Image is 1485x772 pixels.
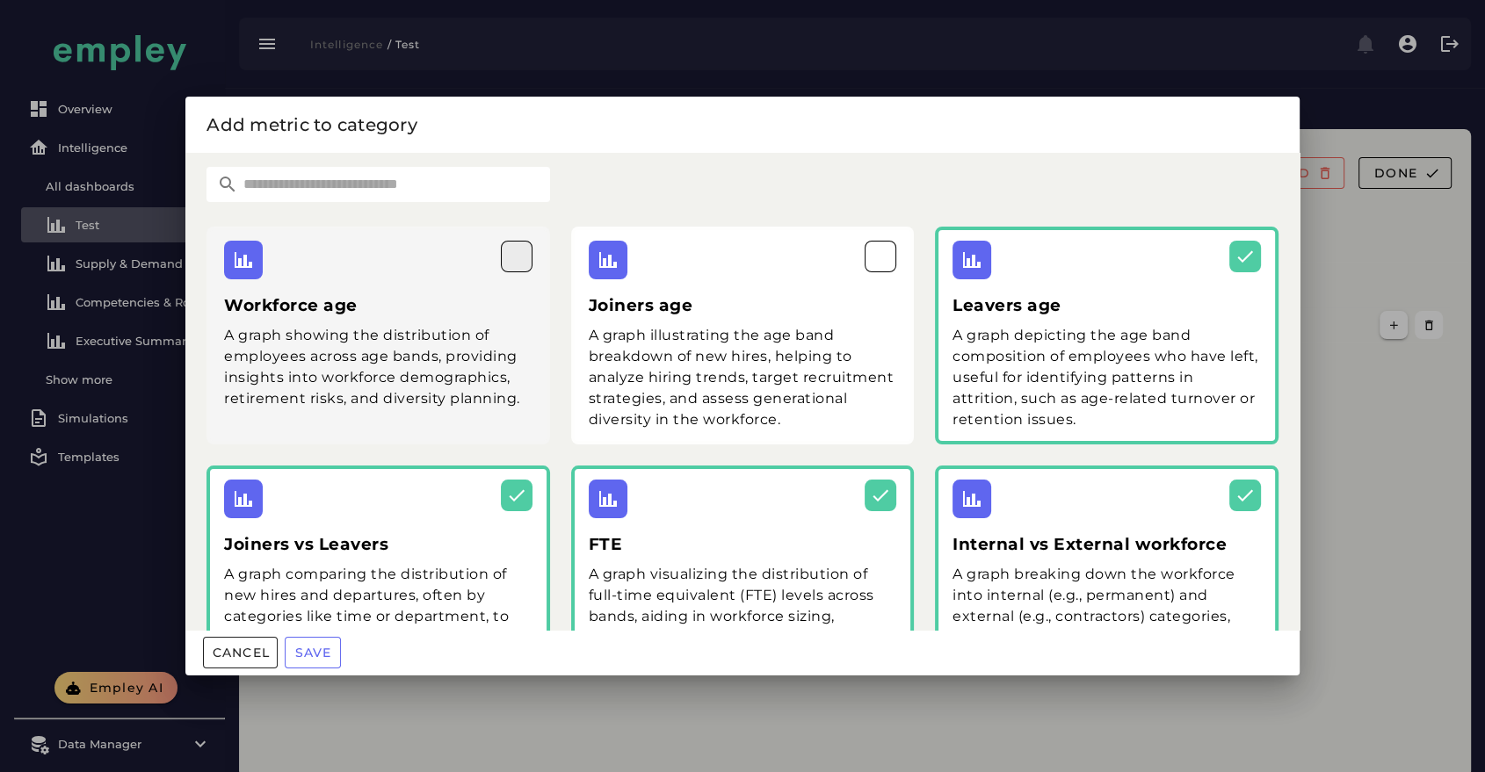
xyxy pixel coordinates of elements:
h3: Leavers age [953,293,1261,318]
div: A graph breaking down the workforce into internal (e.g., permanent) and external (e.g., contracto... [953,564,1261,669]
h3: Joiners vs Leavers [224,532,532,557]
div: A graph visualizing the distribution of full-time equivalent (FTE) levels across bands, aiding in... [589,564,897,669]
button: Save [285,637,341,668]
h3: Workforce age [224,293,532,318]
span: Save [293,645,331,660]
div: Add metric to category [206,111,1279,139]
div: A graph depicting the age band composition of employees who have left, useful for identifying pat... [953,325,1261,430]
h3: Internal vs External workforce [953,532,1261,557]
span: Cancel [211,645,270,660]
h3: Joiners age [589,293,897,318]
button: Cancel [203,637,278,668]
div: A graph showing the distribution of employees across age bands, providing insights into workforce... [224,325,532,409]
div: A graph illustrating the age band breakdown of new hires, helping to analyze hiring trends, targe... [589,325,897,430]
div: A graph comparing the distribution of new hires and departures, often by categories like time or ... [224,564,532,669]
h3: FTE [589,532,897,557]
